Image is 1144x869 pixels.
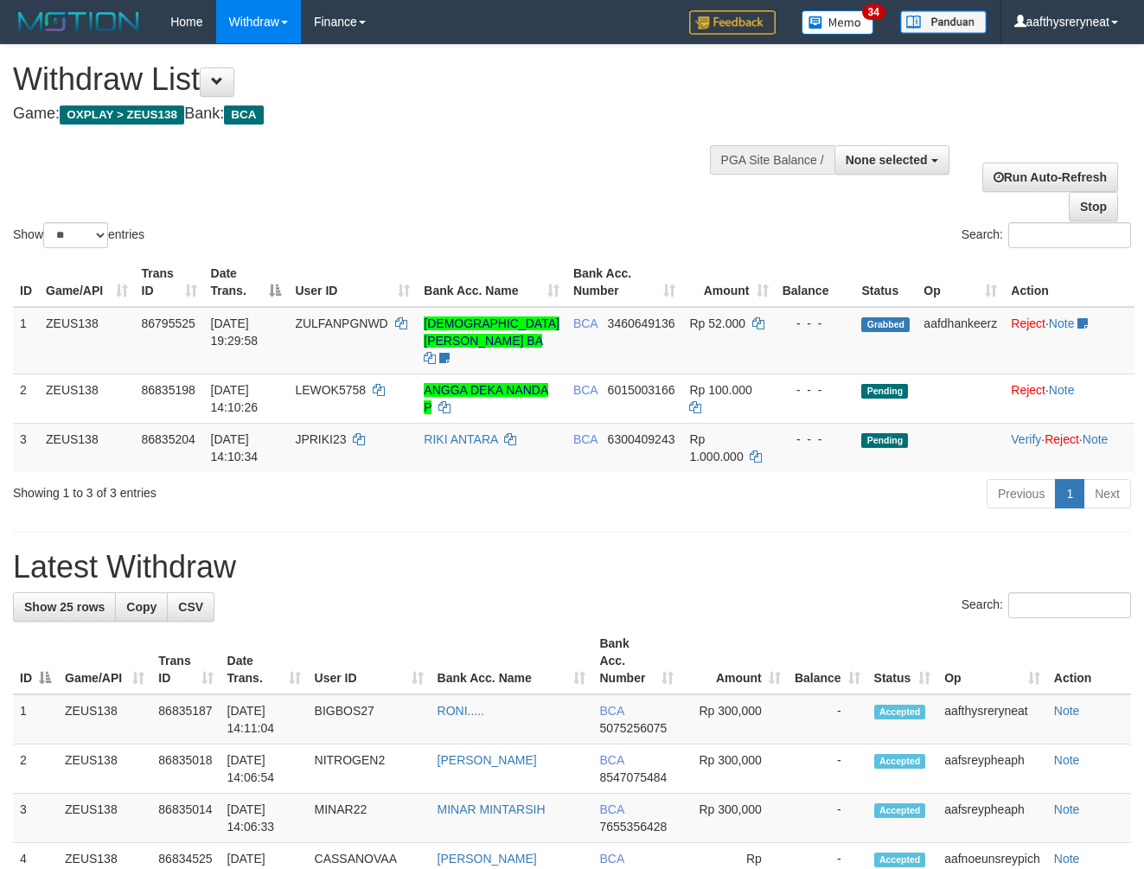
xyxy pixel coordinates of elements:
[1008,222,1131,248] input: Search:
[13,374,39,423] td: 2
[438,802,546,816] a: MINAR MINTARSIH
[438,753,537,767] a: [PERSON_NAME]
[788,628,867,694] th: Balance: activate to sort column ascending
[783,315,848,332] div: - - -
[211,383,259,414] span: [DATE] 14:10:26
[13,592,116,622] a: Show 25 rows
[60,105,184,125] span: OXPLAY > ZEUS138
[681,694,788,744] td: Rp 300,000
[43,222,108,248] select: Showentries
[573,383,598,397] span: BCA
[937,794,1047,843] td: aafsreypheaph
[1069,192,1118,221] a: Stop
[58,794,151,843] td: ZEUS138
[861,317,910,332] span: Grabbed
[599,753,623,767] span: BCA
[1004,307,1134,374] td: ·
[608,432,675,446] span: Copy 6300409243 to clipboard
[424,383,548,414] a: ANGGA DEKA NANDA P
[1008,592,1131,618] input: Search:
[854,258,917,307] th: Status
[900,10,987,34] img: panduan.png
[211,432,259,463] span: [DATE] 14:10:34
[39,258,135,307] th: Game/API: activate to sort column ascending
[220,744,308,794] td: [DATE] 14:06:54
[867,628,938,694] th: Status: activate to sort column ascending
[608,316,675,330] span: Copy 3460649136 to clipboard
[874,754,926,769] span: Accepted
[438,852,537,866] a: [PERSON_NAME]
[204,258,289,307] th: Date Trans.: activate to sort column descending
[13,9,144,35] img: MOTION_logo.png
[682,258,775,307] th: Amount: activate to sort column ascending
[776,258,855,307] th: Balance
[862,4,885,20] span: 34
[39,374,135,423] td: ZEUS138
[962,592,1131,618] label: Search:
[13,628,58,694] th: ID: activate to sort column descending
[599,802,623,816] span: BCA
[566,258,682,307] th: Bank Acc. Number: activate to sort column ascending
[13,222,144,248] label: Show entries
[987,479,1056,508] a: Previous
[13,62,745,97] h1: Withdraw List
[874,705,926,719] span: Accepted
[295,383,366,397] span: LEWOK5758
[874,803,926,818] span: Accepted
[599,721,667,735] span: Copy 5075256075 to clipboard
[1049,383,1075,397] a: Note
[1054,852,1080,866] a: Note
[608,383,675,397] span: Copy 6015003166 to clipboard
[592,628,681,694] th: Bank Acc. Number: activate to sort column ascending
[599,820,667,834] span: Copy 7655356428 to clipboard
[220,794,308,843] td: [DATE] 14:06:33
[1055,479,1084,508] a: 1
[788,694,867,744] td: -
[126,600,157,614] span: Copy
[308,744,431,794] td: NITROGEN2
[689,316,745,330] span: Rp 52.000
[1011,432,1041,446] a: Verify
[424,432,497,446] a: RIKI ANTARA
[178,600,203,614] span: CSV
[846,153,928,167] span: None selected
[13,423,39,472] td: 3
[151,744,220,794] td: 86835018
[135,258,204,307] th: Trans ID: activate to sort column ascending
[1011,316,1045,330] a: Reject
[288,258,417,307] th: User ID: activate to sort column ascending
[224,105,263,125] span: BCA
[937,628,1047,694] th: Op: activate to sort column ascending
[1004,258,1134,307] th: Action
[142,316,195,330] span: 86795525
[689,383,751,397] span: Rp 100.000
[1045,432,1079,446] a: Reject
[39,423,135,472] td: ZEUS138
[599,852,623,866] span: BCA
[1054,704,1080,718] a: Note
[1047,628,1131,694] th: Action
[295,316,387,330] span: ZULFANPGNWD
[211,316,259,348] span: [DATE] 19:29:58
[13,550,1131,585] h1: Latest Withdraw
[599,770,667,784] span: Copy 8547075484 to clipboard
[917,307,1004,374] td: aafdhankeerz
[13,744,58,794] td: 2
[1054,753,1080,767] a: Note
[861,433,908,448] span: Pending
[1083,432,1109,446] a: Note
[13,105,745,123] h4: Game: Bank:
[151,694,220,744] td: 86835187
[1049,316,1075,330] a: Note
[167,592,214,622] a: CSV
[424,316,559,348] a: [DEMOGRAPHIC_DATA][PERSON_NAME] BA
[802,10,874,35] img: Button%20Memo.svg
[689,432,743,463] span: Rp 1.000.000
[681,628,788,694] th: Amount: activate to sort column ascending
[599,704,623,718] span: BCA
[24,600,105,614] span: Show 25 rows
[308,628,431,694] th: User ID: activate to sort column ascending
[689,10,776,35] img: Feedback.jpg
[58,744,151,794] td: ZEUS138
[13,794,58,843] td: 3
